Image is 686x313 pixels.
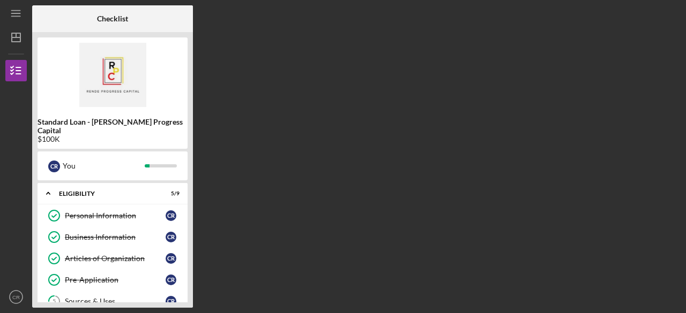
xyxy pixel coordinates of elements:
a: Personal InformationCR [43,205,182,226]
div: Sources & Uses [65,297,166,306]
div: Pre-Application [65,276,166,284]
div: You [63,157,145,175]
div: C R [166,274,176,285]
a: Articles of OrganizationCR [43,248,182,269]
div: $100K [38,135,188,143]
div: Personal Information [65,211,166,220]
div: C R [48,161,60,172]
div: 5 / 9 [160,190,180,197]
button: CR [5,286,27,308]
div: C R [166,296,176,307]
img: Product logo [38,43,188,107]
a: Business InformationCR [43,226,182,248]
div: C R [166,232,176,242]
a: 5Sources & UsesCR [43,291,182,312]
div: Business Information [65,233,166,241]
b: Standard Loan - [PERSON_NAME] Progress Capital [38,118,188,135]
a: Pre-ApplicationCR [43,269,182,291]
text: CR [12,294,20,300]
b: Checklist [97,14,128,23]
div: C R [166,253,176,264]
div: C R [166,210,176,221]
div: Eligibility [59,190,153,197]
tspan: 5 [53,298,56,305]
div: Articles of Organization [65,254,166,263]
